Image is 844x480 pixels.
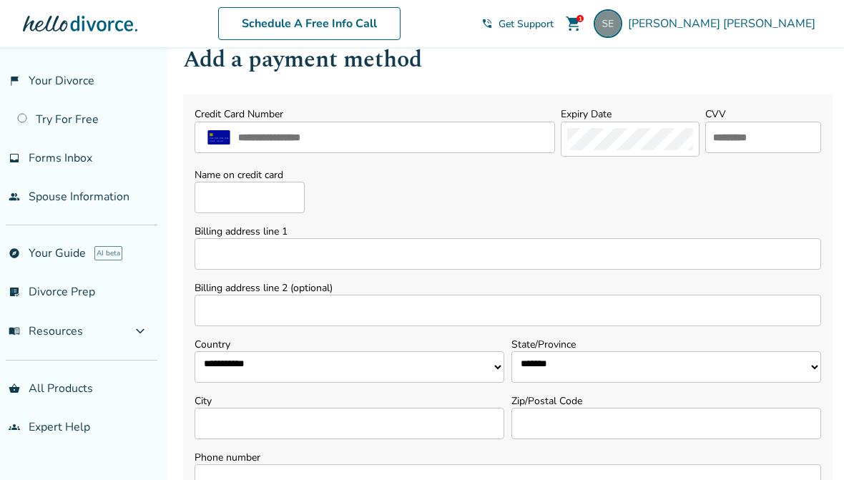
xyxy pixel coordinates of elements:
[195,394,504,408] label: City
[561,107,612,121] label: Expiry Date
[772,411,844,480] iframe: Chat Widget
[9,383,20,394] span: shopping_basket
[195,338,504,351] label: Country
[9,248,20,259] span: explore
[195,451,821,464] label: Phone number
[511,338,821,351] label: State/Province
[9,325,20,337] span: menu_book
[132,323,149,340] span: expand_more
[499,17,554,31] span: Get Support
[481,18,493,29] span: phone_in_talk
[195,281,821,295] label: Billing address line 2 (optional)
[9,75,20,87] span: flag_2
[195,168,305,182] label: Name on credit card
[9,286,20,298] span: list_alt_check
[218,7,401,40] a: Schedule A Free Info Call
[628,16,821,31] span: [PERSON_NAME] [PERSON_NAME]
[195,225,821,238] label: Billing address line 1
[9,323,83,339] span: Resources
[481,17,554,31] a: phone_in_talkGet Support
[29,150,92,166] span: Forms Inbox
[565,15,582,32] span: shopping_cart
[195,107,283,121] label: Credit Card Number
[576,15,584,22] div: 1
[705,107,726,121] label: CVV
[201,130,237,145] img: default card
[594,9,622,38] img: sh.estillore@gmail.com
[9,191,20,202] span: people
[94,246,122,260] span: AI beta
[9,152,20,164] span: inbox
[183,42,833,77] h1: Add a payment method
[9,421,20,433] span: groups
[511,394,821,408] label: Zip/Postal Code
